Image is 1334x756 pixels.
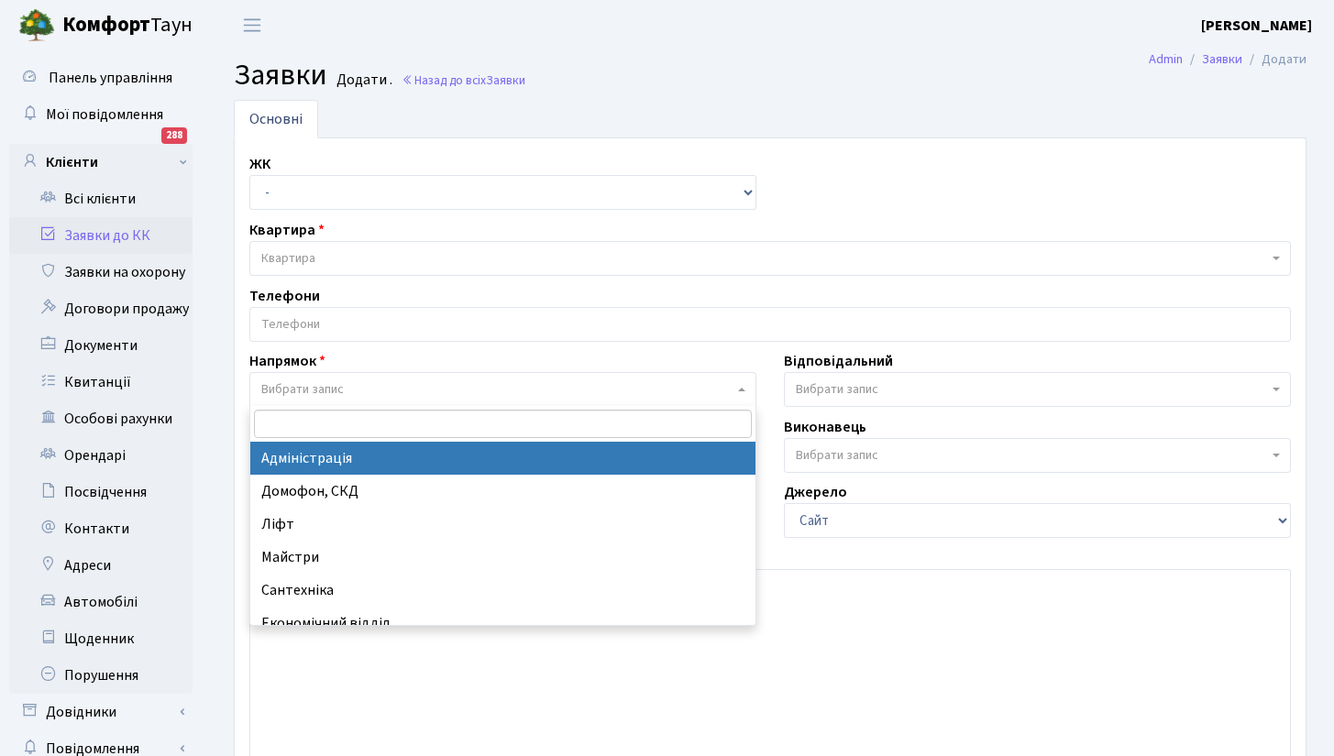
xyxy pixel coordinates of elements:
[9,217,193,254] a: Заявки до КК
[9,327,193,364] a: Документи
[62,10,150,39] b: Комфорт
[9,657,193,694] a: Порушення
[229,10,275,40] button: Переключити навігацію
[249,350,325,372] label: Напрямок
[9,364,193,400] a: Квитанції
[9,400,193,437] a: Особові рахунки
[486,71,525,89] span: Заявки
[250,508,755,541] li: Ліфт
[261,249,315,268] span: Квартира
[333,71,392,89] small: Додати .
[234,54,327,96] span: Заявки
[9,694,193,730] a: Довідники
[261,380,344,399] span: Вибрати запис
[784,481,847,503] label: Джерело
[9,60,193,96] a: Панель управління
[250,574,755,607] li: Сантехніка
[161,127,187,144] div: 288
[9,474,193,510] a: Посвідчення
[1201,16,1312,36] b: [PERSON_NAME]
[234,100,318,138] a: Основні
[1149,49,1183,69] a: Admin
[250,308,1290,341] input: Телефони
[62,10,193,41] span: Таун
[250,541,755,574] li: Майстри
[9,96,193,133] a: Мої повідомлення288
[250,442,755,475] li: Адміністрація
[796,380,878,399] span: Вибрати запис
[249,219,325,241] label: Квартира
[46,104,163,125] span: Мої повідомлення
[9,584,193,620] a: Автомобілі
[9,144,193,181] a: Клієнти
[1201,15,1312,37] a: [PERSON_NAME]
[1121,40,1334,79] nav: breadcrumb
[49,68,172,88] span: Панель управління
[402,71,525,89] a: Назад до всіхЗаявки
[250,475,755,508] li: Домофон, СКД
[250,607,755,640] li: Економічний відділ
[9,290,193,327] a: Договори продажу
[18,7,55,44] img: logo.png
[9,547,193,584] a: Адреси
[9,620,193,657] a: Щоденник
[9,437,193,474] a: Орендарі
[796,446,878,465] span: Вибрати запис
[249,153,270,175] label: ЖК
[9,510,193,547] a: Контакти
[1242,49,1306,70] li: Додати
[249,285,320,307] label: Телефони
[784,416,866,438] label: Виконавець
[9,181,193,217] a: Всі клієнти
[1202,49,1242,69] a: Заявки
[9,254,193,290] a: Заявки на охорону
[784,350,893,372] label: Відповідальний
